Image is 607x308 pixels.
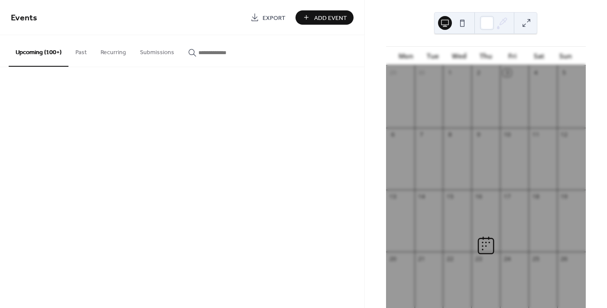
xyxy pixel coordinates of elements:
div: Fri [499,47,526,65]
div: 16 [475,193,483,201]
div: 12 [560,131,568,139]
div: 3 [503,69,511,77]
div: Sat [526,47,552,65]
div: Mon [393,47,419,65]
div: 26 [560,255,568,263]
div: 1 [446,69,454,77]
div: 23 [475,255,483,263]
div: 29 [389,69,397,77]
button: Recurring [94,35,133,66]
span: Export [263,13,286,23]
div: 8 [446,131,454,139]
div: Thu [473,47,499,65]
div: Tue [419,47,446,65]
div: 24 [503,255,511,263]
button: Upcoming (100+) [9,35,68,67]
div: 4 [532,69,539,77]
button: Past [68,35,94,66]
div: 18 [532,193,539,201]
div: 9 [475,131,483,139]
div: Sun [552,47,579,65]
div: 15 [446,193,454,201]
div: 10 [503,131,511,139]
div: 20 [389,255,397,263]
div: 21 [418,255,425,263]
div: 14 [418,193,425,201]
a: Export [244,10,292,25]
div: 5 [560,69,568,77]
div: 25 [532,255,539,263]
div: 22 [446,255,454,263]
div: Wed [446,47,472,65]
div: 30 [418,69,425,77]
div: 19 [560,193,568,201]
span: Events [11,10,37,26]
div: 11 [532,131,539,139]
div: 2 [475,69,483,77]
div: 6 [389,131,397,139]
div: 7 [418,131,425,139]
button: Add Event [295,10,354,25]
button: Submissions [133,35,181,66]
div: 17 [503,193,511,201]
span: Add Event [314,13,347,23]
div: 13 [389,193,397,201]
